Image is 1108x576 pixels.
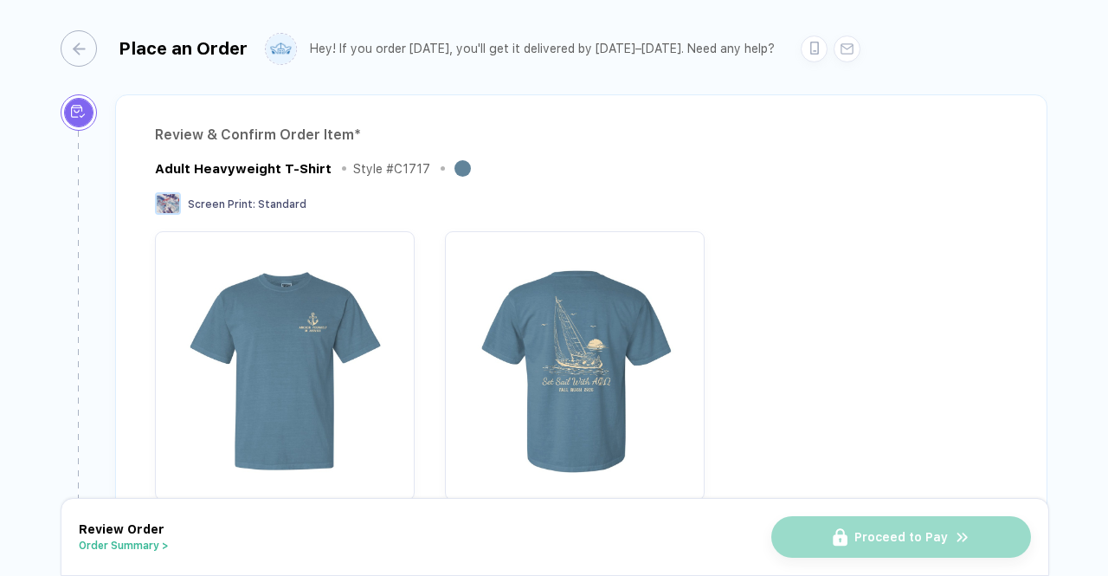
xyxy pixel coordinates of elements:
span: Screen Print : [188,198,255,210]
span: Review Order [79,522,164,536]
button: Order Summary > [79,540,169,552]
div: Adult Heavyweight T-Shirt [155,161,332,177]
img: user profile [266,34,296,64]
img: 19f2a528-b192-46be-92a4-432fa6ab9762_nt_back_1756323415073.jpg [454,240,696,482]
div: Review & Confirm Order Item [155,121,1008,149]
img: Screen Print [155,192,181,215]
div: Place an Order [119,38,248,59]
div: Style # C1717 [353,162,430,176]
div: Hey! If you order [DATE], you'll get it delivered by [DATE]–[DATE]. Need any help? [310,42,775,56]
span: Standard [258,198,306,210]
img: 19f2a528-b192-46be-92a4-432fa6ab9762_nt_front_1756323415071.jpg [164,240,406,482]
